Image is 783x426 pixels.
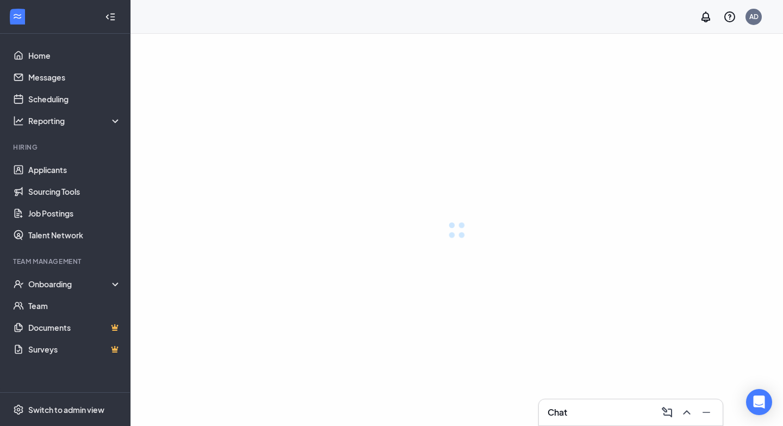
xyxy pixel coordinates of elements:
[749,12,759,21] div: AD
[28,338,121,360] a: SurveysCrown
[105,11,116,22] svg: Collapse
[746,389,772,415] div: Open Intercom Messenger
[28,181,121,202] a: Sourcing Tools
[28,295,121,317] a: Team
[28,45,121,66] a: Home
[28,159,121,181] a: Applicants
[28,317,121,338] a: DocumentsCrown
[657,404,675,421] button: ComposeMessage
[697,404,714,421] button: Minimize
[661,406,674,419] svg: ComposeMessage
[28,279,122,289] div: Onboarding
[723,10,736,23] svg: QuestionInfo
[28,202,121,224] a: Job Postings
[28,88,121,110] a: Scheduling
[28,115,122,126] div: Reporting
[677,404,694,421] button: ChevronUp
[13,404,24,415] svg: Settings
[28,404,104,415] div: Switch to admin view
[13,279,24,289] svg: UserCheck
[28,66,121,88] a: Messages
[699,10,712,23] svg: Notifications
[28,224,121,246] a: Talent Network
[12,11,23,22] svg: WorkstreamLogo
[13,143,119,152] div: Hiring
[13,257,119,266] div: Team Management
[680,406,693,419] svg: ChevronUp
[548,406,567,418] h3: Chat
[13,115,24,126] svg: Analysis
[700,406,713,419] svg: Minimize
